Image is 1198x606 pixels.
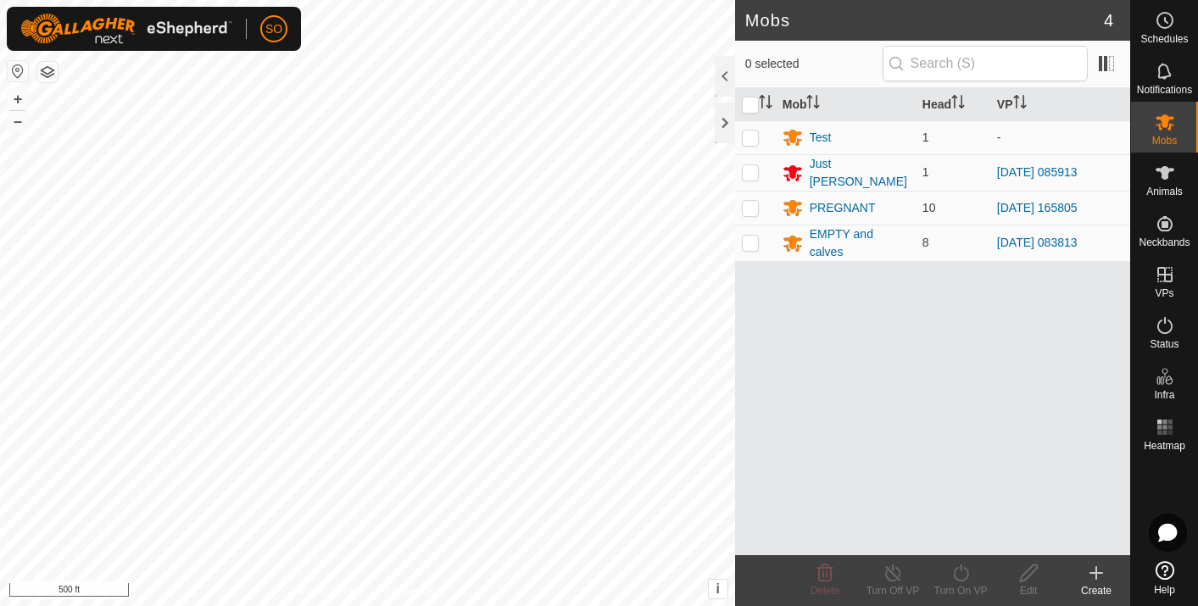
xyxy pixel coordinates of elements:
[997,201,1078,214] a: [DATE] 165805
[1146,186,1183,197] span: Animals
[1144,441,1185,451] span: Heatmap
[990,120,1130,154] td: -
[8,89,28,109] button: +
[1137,85,1192,95] span: Notifications
[20,14,232,44] img: Gallagher Logo
[927,583,995,598] div: Turn On VP
[990,88,1130,121] th: VP
[995,583,1062,598] div: Edit
[1154,390,1174,400] span: Infra
[1140,34,1188,44] span: Schedules
[810,199,876,217] div: PREGNANT
[776,88,916,121] th: Mob
[745,10,1104,31] h2: Mobs
[759,97,772,111] p-sorticon: Activate to sort
[1155,288,1173,298] span: VPs
[810,155,909,191] div: Just [PERSON_NAME]
[922,165,929,179] span: 1
[1154,585,1175,595] span: Help
[265,20,282,38] span: SO
[1152,136,1177,146] span: Mobs
[8,111,28,131] button: –
[716,581,719,596] span: i
[810,129,832,147] div: Test
[997,236,1078,249] a: [DATE] 083813
[1139,237,1190,247] span: Neckbands
[1104,8,1113,33] span: 4
[1131,554,1198,602] a: Help
[300,584,364,599] a: Privacy Policy
[709,580,727,598] button: i
[1013,97,1027,111] p-sorticon: Activate to sort
[811,585,840,597] span: Delete
[745,55,883,73] span: 0 selected
[8,61,28,81] button: Reset Map
[806,97,820,111] p-sorticon: Activate to sort
[922,131,929,144] span: 1
[922,201,936,214] span: 10
[916,88,990,121] th: Head
[1150,339,1178,349] span: Status
[37,62,58,82] button: Map Layers
[1062,583,1130,598] div: Create
[951,97,965,111] p-sorticon: Activate to sort
[883,46,1088,81] input: Search (S)
[859,583,927,598] div: Turn Off VP
[922,236,929,249] span: 8
[997,165,1078,179] a: [DATE] 085913
[384,584,434,599] a: Contact Us
[810,225,909,261] div: EMPTY and calves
